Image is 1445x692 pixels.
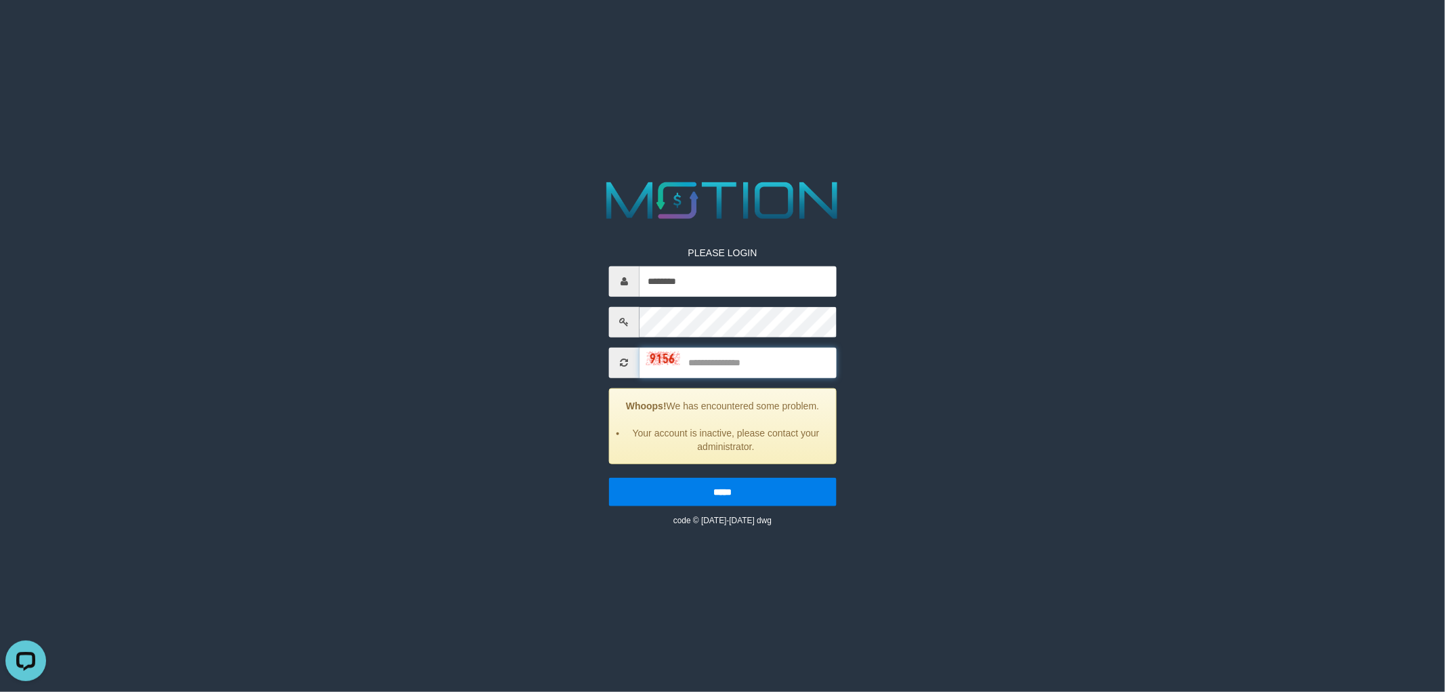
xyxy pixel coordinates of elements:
[609,245,837,259] p: PLEASE LOGIN
[609,388,837,464] div: We has encountered some problem.
[626,400,667,411] strong: Whoops!
[646,352,680,365] img: captcha
[673,515,772,525] small: code © [DATE]-[DATE] dwg
[627,426,826,453] li: Your account is inactive, please contact your administrator.
[5,5,46,46] button: Open LiveChat chat widget
[596,176,849,226] img: MOTION_logo.png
